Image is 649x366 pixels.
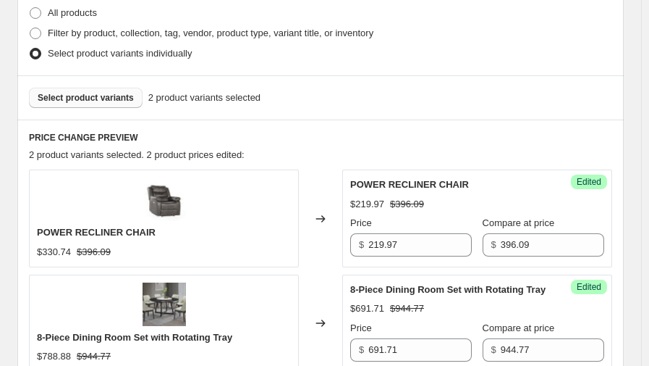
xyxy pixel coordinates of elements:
[390,197,424,212] strike: $396.09
[350,217,372,228] span: Price
[143,178,186,221] img: power-recliner-chair-247267_80x.jpg
[37,227,156,238] span: POWER RECLINER CHAIR
[48,28,373,38] span: Filter by product, collection, tag, vendor, product type, variant title, or inventory
[37,349,71,364] div: $788.88
[350,179,469,190] span: POWER RECLINER CHAIR
[29,149,245,160] span: 2 product variants selected. 2 product prices edited:
[29,88,143,108] button: Select product variants
[350,197,384,212] div: $219.97
[350,323,372,333] span: Price
[577,281,601,293] span: Edited
[390,301,424,316] strike: $944.77
[491,344,496,355] span: $
[359,239,364,250] span: $
[577,176,601,188] span: Edited
[77,245,111,259] strike: $396.09
[38,92,134,104] span: Select product variants
[48,7,97,18] span: All products
[77,349,111,364] strike: $944.77
[483,323,555,333] span: Compare at price
[148,91,260,105] span: 2 product variants selected
[350,284,546,295] span: 8-Piece Dining Room Set with Rotating Tray
[143,283,186,326] img: DM24004_80x.jpg
[48,48,192,59] span: Select product variants individually
[483,217,555,228] span: Compare at price
[359,344,364,355] span: $
[37,332,232,343] span: 8-Piece Dining Room Set with Rotating Tray
[491,239,496,250] span: $
[29,132,612,144] h6: PRICE CHANGE PREVIEW
[350,301,384,316] div: $691.71
[37,245,71,259] div: $330.74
